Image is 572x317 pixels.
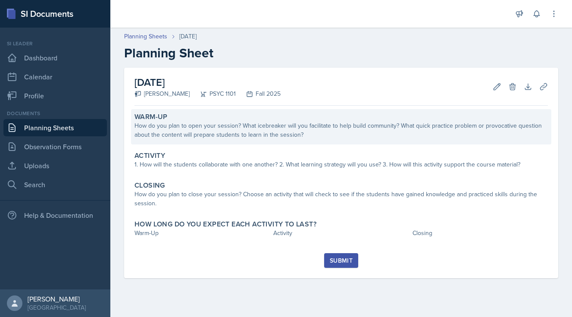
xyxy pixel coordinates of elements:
[3,110,107,117] div: Documents
[330,257,353,264] div: Submit
[124,32,167,41] a: Planning Sheets
[3,176,107,193] a: Search
[190,89,236,98] div: PSYC 1101
[134,229,270,238] div: Warm-Up
[3,40,107,47] div: Si leader
[124,45,558,61] h2: Planning Sheet
[273,229,409,238] div: Activity
[134,190,548,208] div: How do you plan to close your session? Choose an activity that will check to see if the students ...
[134,151,165,160] label: Activity
[3,207,107,224] div: Help & Documentation
[28,295,86,303] div: [PERSON_NAME]
[324,253,358,268] button: Submit
[3,68,107,85] a: Calendar
[134,89,190,98] div: [PERSON_NAME]
[3,49,107,66] a: Dashboard
[134,75,281,90] h2: [DATE]
[3,157,107,174] a: Uploads
[3,87,107,104] a: Profile
[236,89,281,98] div: Fall 2025
[134,181,165,190] label: Closing
[413,229,548,238] div: Closing
[134,121,548,139] div: How do you plan to open your session? What icebreaker will you facilitate to help build community...
[3,119,107,136] a: Planning Sheets
[28,303,86,312] div: [GEOGRAPHIC_DATA]
[3,138,107,155] a: Observation Forms
[134,220,316,229] label: How long do you expect each activity to last?
[134,113,168,121] label: Warm-Up
[134,160,548,169] div: 1. How will the students collaborate with one another? 2. What learning strategy will you use? 3....
[179,32,197,41] div: [DATE]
